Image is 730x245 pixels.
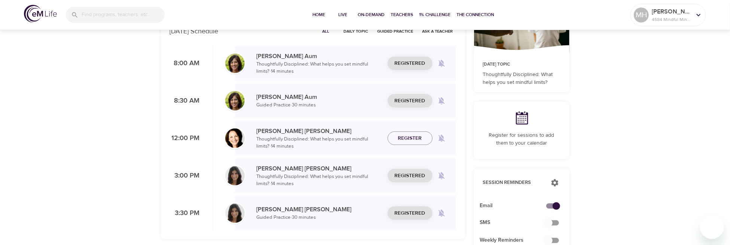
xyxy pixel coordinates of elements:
[358,11,385,19] span: On-Demand
[257,214,382,221] p: Guided Practice · 30 minutes
[480,236,552,244] span: Weekly Reminders
[483,61,561,68] p: [DATE] Topic
[395,96,425,106] span: Registered
[225,91,245,111] img: Alisha%20Aum%208-9-21.jpg
[652,7,691,16] p: [PERSON_NAME] back East
[334,11,352,19] span: Live
[317,28,335,35] span: All
[225,166,245,185] img: Lara_Sragow-min.jpg
[257,173,382,188] p: Thoughtfully Disciplined: What helps you set mindful limits? · 14 minutes
[225,128,245,148] img: Laurie_Weisman-min.jpg
[170,58,200,69] p: 8:00 AM
[257,164,382,173] p: [PERSON_NAME] [PERSON_NAME]
[257,205,382,214] p: [PERSON_NAME] [PERSON_NAME]
[433,54,450,72] span: Remind me when a class goes live every Wednesday at 8:00 AM
[480,202,552,210] span: Email
[652,16,691,23] p: 4584 Mindful Minutes
[257,61,382,75] p: Thoughtfully Disciplined: What helps you set mindful limits? · 14 minutes
[341,25,372,37] button: Daily Topic
[82,7,165,23] input: Find programs, teachers, etc...
[433,129,450,147] span: Remind me when a class goes live every Wednesday at 12:00 PM
[257,136,382,150] p: Thoughtfully Disciplined: What helps you set mindful limits? · 14 minutes
[480,219,552,227] span: SMS
[391,11,413,19] span: Teachers
[310,11,328,19] span: Home
[398,134,422,143] span: Register
[170,208,200,218] p: 3:30 PM
[457,11,494,19] span: The Connection
[378,28,413,35] span: Guided Practice
[483,179,543,187] p: Session Reminders
[170,133,200,143] p: 12:00 PM
[388,57,433,70] button: Registered
[433,167,450,185] span: Remind me when a class goes live every Wednesday at 3:00 PM
[395,171,425,181] span: Registered
[634,7,649,22] div: MH
[388,206,433,220] button: Registered
[433,204,450,222] span: Remind me when a class goes live every Wednesday at 3:30 PM
[388,94,433,108] button: Registered
[257,102,382,109] p: Guided Practice · 30 minutes
[388,131,433,145] button: Register
[422,28,453,35] span: Ask a Teacher
[257,127,382,136] p: [PERSON_NAME] [PERSON_NAME]
[395,59,425,68] span: Registered
[483,131,561,147] p: Register for sessions to add them to your calendar
[24,5,57,22] img: logo
[170,171,200,181] p: 3:00 PM
[375,25,416,37] button: Guided Practice
[170,96,200,106] p: 8:30 AM
[257,93,382,102] p: [PERSON_NAME] Aum
[419,11,451,19] span: 1% Challenge
[170,26,219,36] p: [DATE] Schedule
[395,209,425,218] span: Registered
[433,92,450,110] span: Remind me when a class goes live every Wednesday at 8:30 AM
[257,52,382,61] p: [PERSON_NAME] Aum
[344,28,369,35] span: Daily Topic
[225,203,245,223] img: Lara_Sragow-min.jpg
[225,54,245,73] img: Alisha%20Aum%208-9-21.jpg
[483,71,561,87] p: Thoughtfully Disciplined: What helps you set mindful limits?
[700,215,724,239] iframe: Button to launch messaging window
[419,25,456,37] button: Ask a Teacher
[388,169,433,183] button: Registered
[314,25,338,37] button: All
